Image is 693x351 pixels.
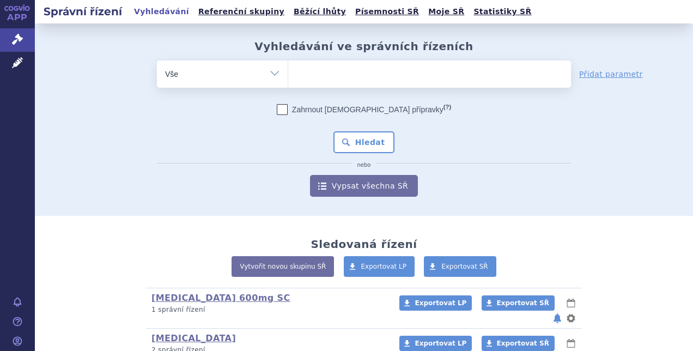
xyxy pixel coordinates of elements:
a: [MEDICAL_DATA] [151,333,236,343]
span: Exportovat LP [415,340,466,347]
a: Statistiky SŘ [470,4,534,19]
a: Exportovat SŘ [482,295,555,311]
span: Exportovat SŘ [497,299,549,307]
a: Referenční skupiny [195,4,288,19]
a: Písemnosti SŘ [352,4,422,19]
button: nastavení [566,312,576,325]
abbr: (?) [443,104,451,111]
label: Zahrnout [DEMOGRAPHIC_DATA] přípravky [277,104,451,115]
a: Exportovat LP [344,256,415,277]
a: Vyhledávání [131,4,192,19]
button: lhůty [566,296,576,310]
h2: Správní řízení [35,4,131,19]
a: Vypsat všechna SŘ [310,175,418,197]
span: Exportovat SŘ [497,340,549,347]
a: Běžící lhůty [290,4,349,19]
a: Exportovat LP [399,295,472,311]
i: nebo [352,162,376,168]
a: Exportovat SŘ [424,256,496,277]
button: notifikace [552,312,563,325]
h2: Sledovaná řízení [311,238,417,251]
a: Vytvořit novou skupinu SŘ [232,256,334,277]
h2: Vyhledávání ve správních řízeních [254,40,473,53]
span: Exportovat SŘ [441,263,488,270]
button: Hledat [333,131,395,153]
span: Exportovat LP [415,299,466,307]
a: Exportovat SŘ [482,336,555,351]
p: 1 správní řízení [151,305,385,314]
a: [MEDICAL_DATA] 600mg SC [151,293,290,303]
a: Exportovat LP [399,336,472,351]
a: Přidat parametr [579,69,643,80]
span: Exportovat LP [361,263,407,270]
button: lhůty [566,337,576,350]
a: Moje SŘ [425,4,467,19]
